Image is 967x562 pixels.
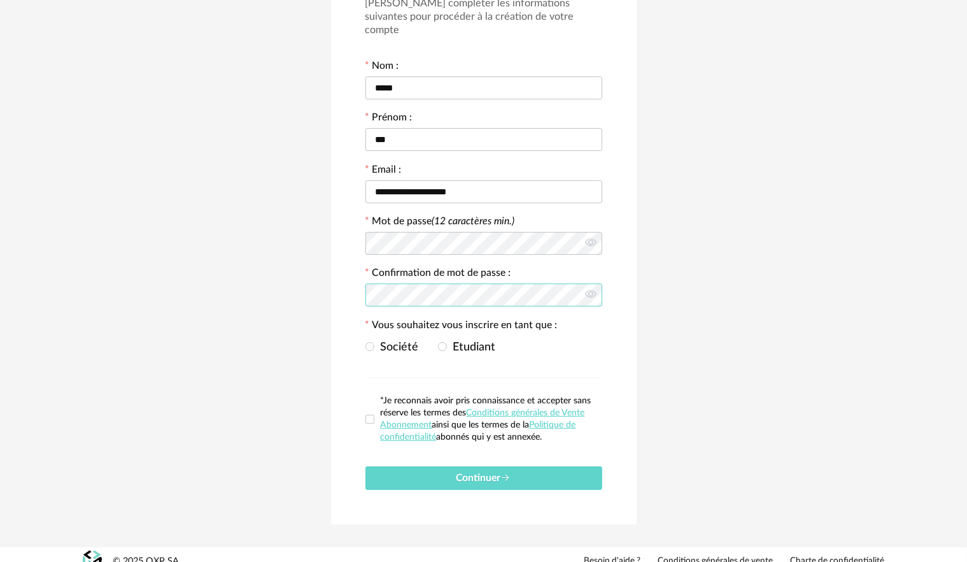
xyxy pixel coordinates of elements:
span: Société [374,342,419,353]
a: Conditions générales de Vente Abonnement [381,408,585,429]
a: Politique de confidentialité [381,421,576,442]
label: Email : [365,165,402,178]
span: Etudiant [447,342,496,353]
span: *Je reconnais avoir pris connaissance et accepter sans réserve les termes des ainsi que les terme... [381,396,591,442]
button: Continuer [365,466,602,490]
label: Vous souhaitez vous inscrire en tant que : [365,321,558,333]
label: Confirmation de mot de passe : [365,268,511,281]
span: Continuer [456,473,511,483]
i: (12 caractères min.) [432,216,515,226]
label: Prénom : [365,113,413,126]
label: Nom : [365,61,399,74]
label: Mot de passe [372,216,515,226]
